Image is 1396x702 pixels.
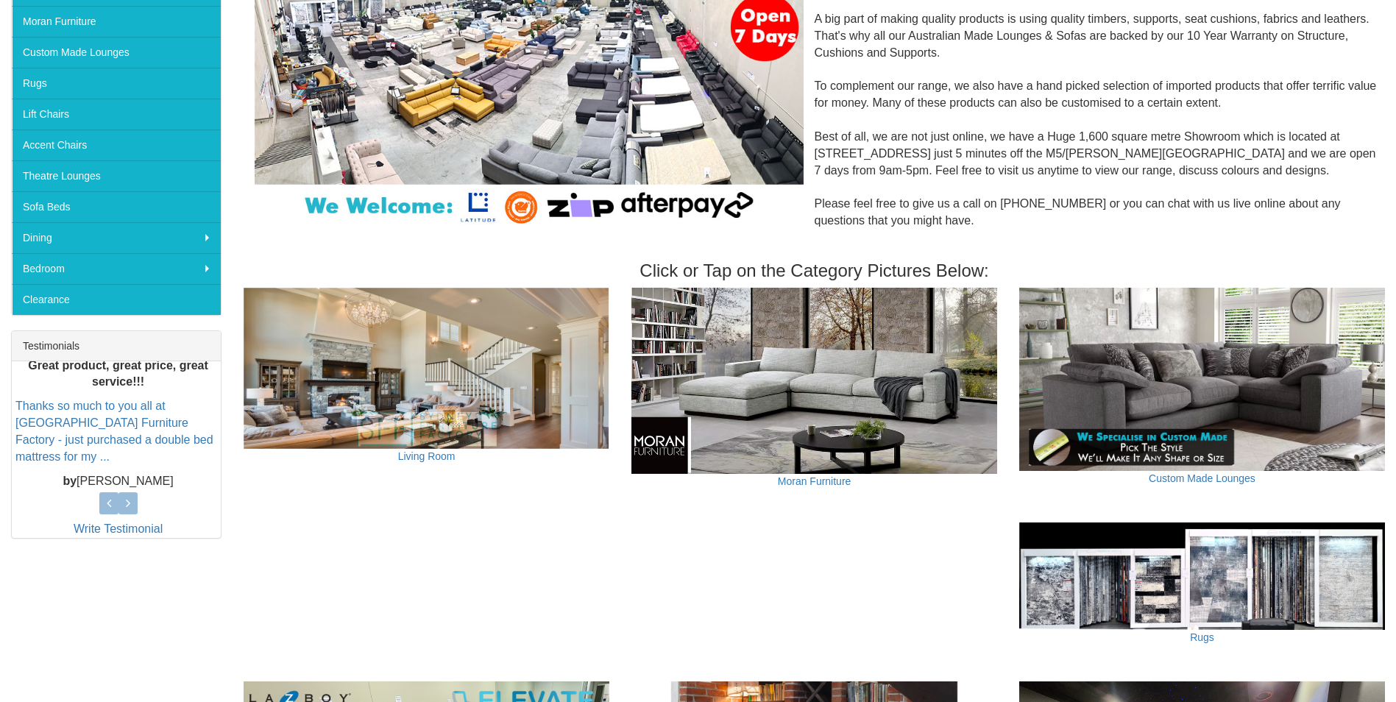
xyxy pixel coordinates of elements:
[12,160,221,191] a: Theatre Lounges
[15,400,213,463] a: Thanks so much to you all at [GEOGRAPHIC_DATA] Furniture Factory - just purchased a double bed ma...
[12,191,221,222] a: Sofa Beds
[1149,472,1255,484] a: Custom Made Lounges
[12,331,221,361] div: Testimonials
[12,99,221,130] a: Lift Chairs
[244,288,609,449] img: Living Room
[12,68,221,99] a: Rugs
[631,288,997,473] img: Moran Furniture
[12,222,221,253] a: Dining
[28,359,208,389] b: Great product, great price, great service!!!
[778,475,851,487] a: Moran Furniture
[1019,288,1385,470] img: Custom Made Lounges
[12,253,221,284] a: Bedroom
[63,475,77,487] b: by
[12,37,221,68] a: Custom Made Lounges
[244,261,1385,280] h3: Click or Tap on the Category Pictures Below:
[74,522,163,535] a: Write Testimonial
[398,450,456,462] a: Living Room
[12,6,221,37] a: Moran Furniture
[1019,522,1385,630] img: Rugs
[1190,631,1214,643] a: Rugs
[12,130,221,160] a: Accent Chairs
[15,473,221,490] p: [PERSON_NAME]
[12,284,221,315] a: Clearance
